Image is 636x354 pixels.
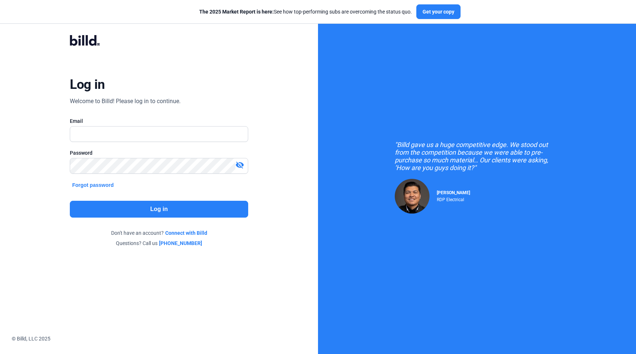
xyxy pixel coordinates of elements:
div: Questions? Call us [70,240,248,247]
a: Connect with Billd [165,229,207,237]
span: The 2025 Market Report is here: [199,9,274,15]
button: Log in [70,201,248,218]
div: Welcome to Billd! Please log in to continue. [70,97,181,106]
span: [PERSON_NAME] [437,190,470,195]
mat-icon: visibility_off [235,161,244,169]
button: Forgot password [70,181,116,189]
img: Raul Pacheco [395,179,429,214]
div: "Billd gave us a huge competitive edge. We stood out from the competition because we were able to... [395,141,559,172]
div: Don't have an account? [70,229,248,237]
div: RDP Electrical [437,195,470,202]
a: [PHONE_NUMBER] [159,240,202,247]
div: Password [70,149,248,157]
div: Email [70,117,248,125]
button: Get your copy [416,4,461,19]
div: Log in [70,76,105,93]
div: See how top-performing subs are overcoming the status quo. [199,8,412,15]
